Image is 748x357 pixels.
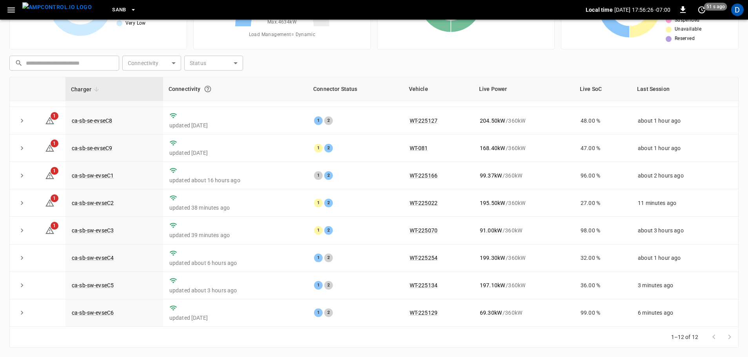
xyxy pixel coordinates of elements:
th: Live Power [474,77,574,101]
button: expand row [16,279,28,291]
td: 11 minutes ago [632,189,738,217]
span: Unavailable [675,25,701,33]
td: 32.00 % [574,245,632,272]
div: 2 [324,281,333,290]
p: updated about 6 hours ago [169,259,301,267]
a: WT-225022 [410,200,438,206]
td: 3 minutes ago [632,272,738,299]
div: / 360 kW [480,144,568,152]
td: 98.00 % [574,217,632,244]
a: WT-225129 [410,310,438,316]
p: updated 39 minutes ago [169,231,301,239]
a: ca-sb-se-evseC9 [72,145,112,151]
p: 199.30 kW [480,254,505,262]
a: WT-225134 [410,282,438,288]
p: 69.30 kW [480,309,502,317]
th: Last Session [632,77,738,101]
span: Very Low [125,20,146,27]
button: Connection between the charger and our software. [201,82,215,96]
a: WT-225070 [410,227,438,234]
div: 1 [314,116,323,125]
span: 1 [51,167,58,175]
td: 96.00 % [574,162,632,189]
p: updated [DATE] [169,314,301,322]
a: ca-sb-sw-evseC4 [72,255,114,261]
p: 168.40 kW [480,144,505,152]
span: Max. 4634 kW [267,18,297,26]
div: 1 [314,226,323,235]
a: 1 [45,145,54,151]
button: expand row [16,252,28,264]
p: updated about 3 hours ago [169,286,301,294]
button: expand row [16,142,28,154]
p: 204.50 kW [480,117,505,125]
p: [DATE] 17:56:26 -07:00 [614,6,670,14]
button: expand row [16,115,28,127]
div: / 360 kW [480,227,568,234]
p: 99.37 kW [480,172,502,179]
div: 2 [324,254,333,262]
a: ca-sb-sw-evseC6 [72,310,114,316]
button: expand row [16,225,28,236]
div: 2 [324,144,333,152]
div: 2 [324,171,333,180]
img: ampcontrol.io logo [22,2,92,12]
p: updated 38 minutes ago [169,204,301,212]
td: 99.00 % [574,299,632,327]
div: 1 [314,281,323,290]
div: / 360 kW [480,254,568,262]
p: 91.00 kW [480,227,502,234]
th: Live SoC [574,77,632,101]
div: 1 [314,144,323,152]
div: 1 [314,308,323,317]
p: 1–12 of 12 [671,333,699,341]
div: 2 [324,116,333,125]
a: WT-081 [410,145,428,151]
div: 2 [324,226,333,235]
td: 47.00 % [574,134,632,162]
td: about 1 hour ago [632,245,738,272]
a: 1 [45,199,54,206]
p: updated about 16 hours ago [169,176,301,184]
button: expand row [16,307,28,319]
div: 1 [314,199,323,207]
button: expand row [16,170,28,181]
a: ca-sb-se-evseC8 [72,118,112,124]
a: ca-sb-sw-evseC2 [72,200,114,206]
td: 36.00 % [574,272,632,299]
td: 6 minutes ago [632,299,738,327]
a: ca-sb-sw-evseC1 [72,172,114,179]
p: updated [DATE] [169,149,301,157]
div: profile-icon [731,4,744,16]
a: ca-sb-sw-evseC5 [72,282,114,288]
th: Connector Status [308,77,403,101]
span: Reserved [675,35,695,43]
div: / 360 kW [480,117,568,125]
div: / 360 kW [480,199,568,207]
button: expand row [16,197,28,209]
td: 48.00 % [574,107,632,134]
a: WT-225127 [410,118,438,124]
th: Vehicle [403,77,474,101]
td: about 1 hour ago [632,134,738,162]
div: 1 [314,254,323,262]
td: 27.00 % [574,189,632,217]
div: / 360 kW [480,281,568,289]
p: Local time [586,6,613,14]
p: 197.10 kW [480,281,505,289]
div: / 360 kW [480,172,568,179]
span: 51 s ago [704,3,727,11]
span: 1 [51,112,58,120]
button: set refresh interval [695,4,708,16]
td: about 3 hours ago [632,217,738,244]
td: about 1 hour ago [632,107,738,134]
div: Connectivity [169,82,302,96]
p: 195.50 kW [480,199,505,207]
span: 1 [51,222,58,230]
a: WT-225166 [410,172,438,179]
div: 2 [324,308,333,317]
span: Suspended [675,16,700,24]
span: Load Management = Dynamic [249,31,316,39]
a: ca-sb-sw-evseC3 [72,227,114,234]
td: about 2 hours ago [632,162,738,189]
